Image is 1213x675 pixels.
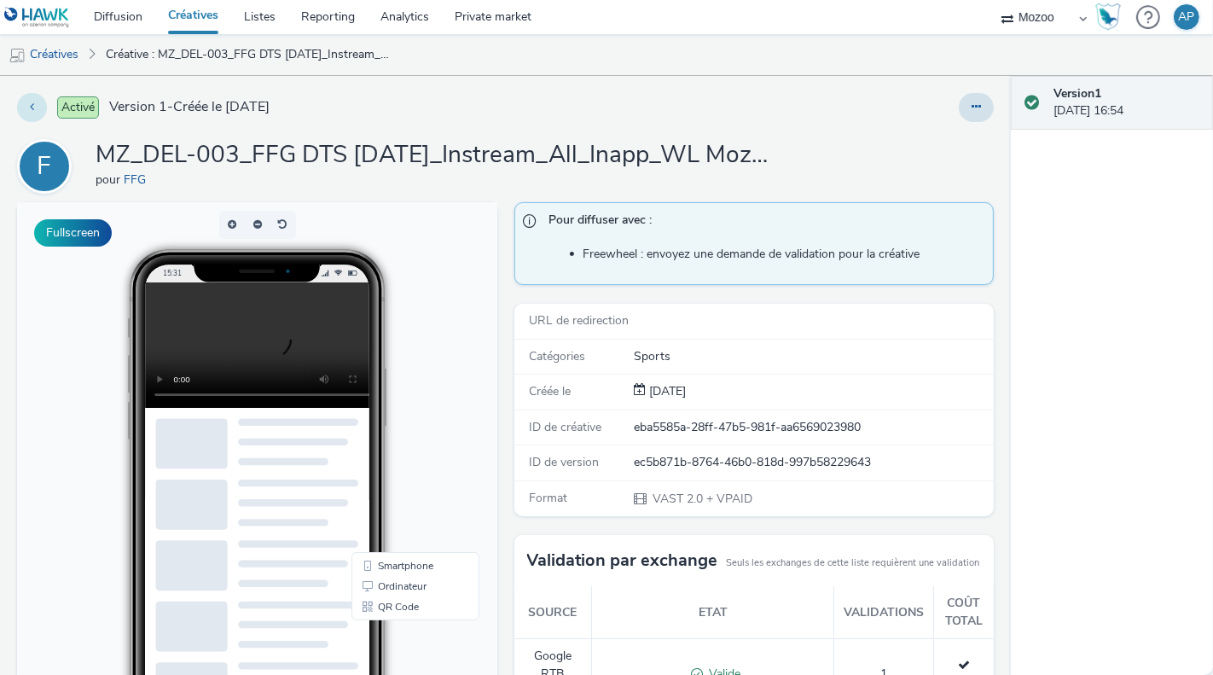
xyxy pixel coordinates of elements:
li: Freewheel : envoyez une demande de validation pour la créative [583,246,985,263]
a: FFG [124,172,153,188]
th: Validations [834,586,934,638]
a: F [17,158,78,174]
h3: Validation par exchange [527,548,718,573]
button: Fullscreen [34,219,112,247]
img: mobile [9,47,26,64]
span: Pour diffuser avec : [549,212,977,234]
th: Source [514,586,592,638]
th: Coût total [934,586,994,638]
span: ID de créative [530,419,602,435]
span: URL de redirection [530,312,630,329]
span: pour [96,172,124,188]
div: ec5b871b-8764-46b0-818d-997b58229643 [634,454,992,471]
span: Format [530,490,568,506]
div: eba5585a-28ff-47b5-981f-aa6569023980 [634,419,992,436]
span: Smartphone [361,358,416,369]
div: F [38,143,52,190]
h1: MZ_DEL-003_FFG DTS [DATE]_Instream_All_Inapp_WL Mozoo + Data Golf_10 [96,139,778,172]
span: Catégories [530,348,586,364]
span: [DATE] [646,383,686,399]
span: Créée le [530,383,572,399]
th: Etat [592,586,834,638]
div: Création 28 août 2025, 16:54 [646,383,686,400]
span: ID de version [530,454,600,470]
span: Activé [57,96,99,119]
a: Hawk Academy [1095,3,1128,31]
div: AP [1179,4,1195,30]
span: VAST 2.0 + VPAID [651,491,752,507]
strong: Version 1 [1053,85,1101,102]
img: undefined Logo [4,7,70,28]
span: Version 1 - Créée le [DATE] [109,97,270,117]
small: Seuls les exchanges de cette liste requièrent une validation [727,556,980,570]
div: Sports [634,348,992,365]
span: QR Code [361,399,402,410]
span: Ordinateur [361,379,409,389]
li: QR Code [338,394,459,415]
img: Hawk Academy [1095,3,1121,31]
a: Créative : MZ_DEL-003_FFG DTS [DATE]_Instream_All_Inapp_WL Mozoo + Data Golf_10 [97,34,401,75]
span: 15:31 [146,66,165,75]
li: Ordinateur [338,374,459,394]
div: [DATE] 16:54 [1053,85,1199,120]
li: Smartphone [338,353,459,374]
